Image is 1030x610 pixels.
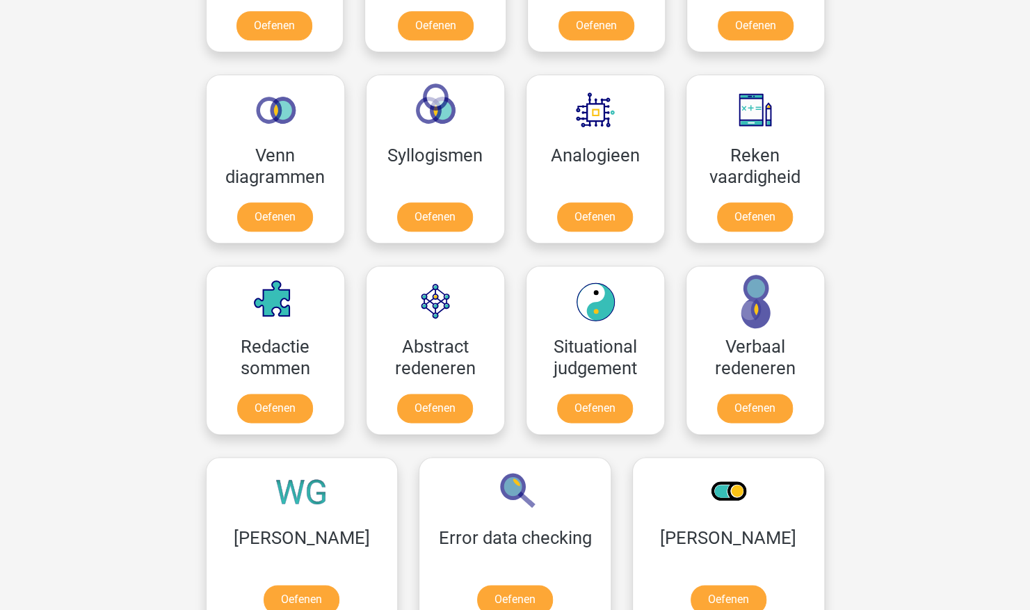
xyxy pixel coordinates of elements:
a: Oefenen [398,11,474,40]
a: Oefenen [557,394,633,423]
a: Oefenen [717,202,793,232]
a: Oefenen [558,11,634,40]
a: Oefenen [717,394,793,423]
a: Oefenen [397,202,473,232]
a: Oefenen [236,11,312,40]
a: Oefenen [237,394,313,423]
a: Oefenen [237,202,313,232]
a: Oefenen [718,11,794,40]
a: Oefenen [557,202,633,232]
a: Oefenen [397,394,473,423]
